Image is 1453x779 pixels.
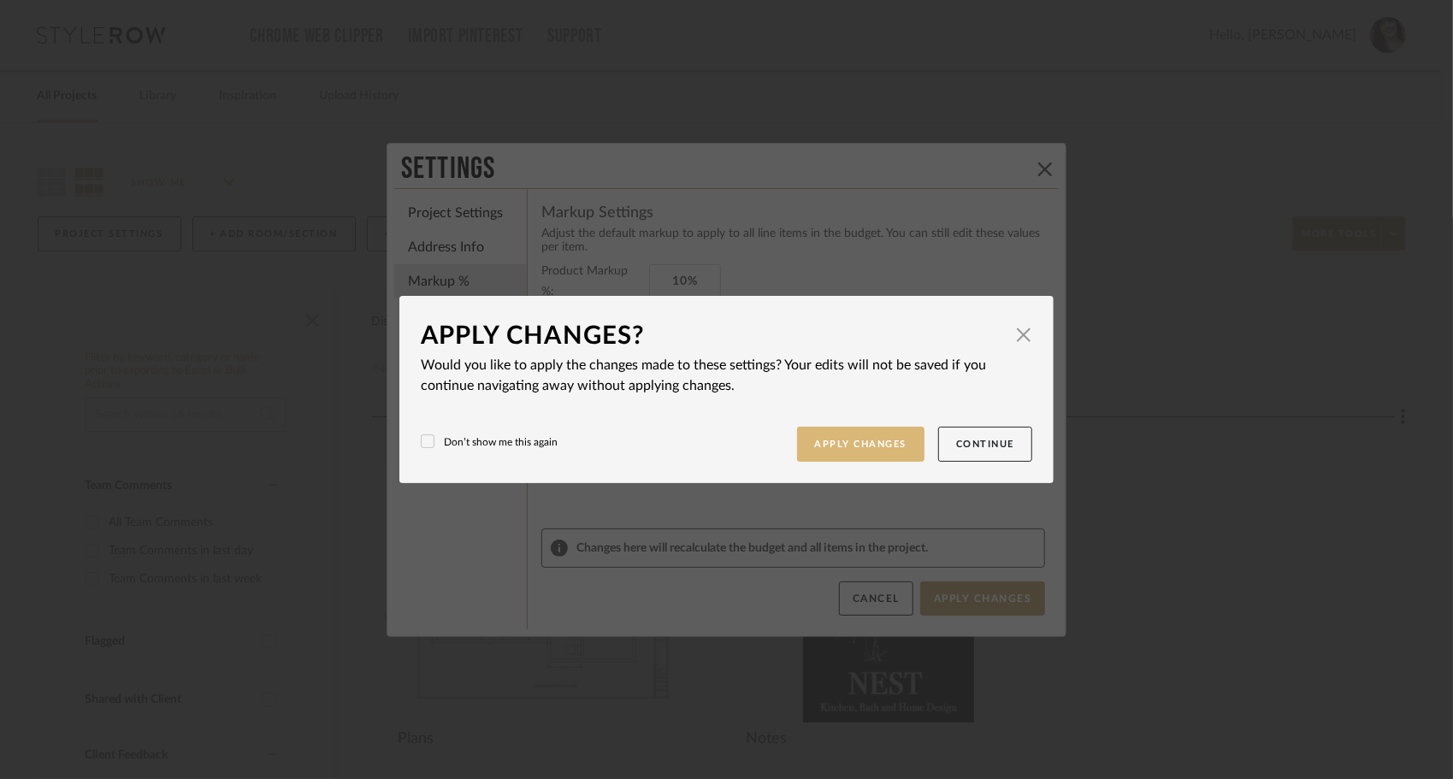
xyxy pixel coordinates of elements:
button: Continue [938,427,1032,462]
button: Apply Changes [797,427,925,462]
button: Close [1007,317,1041,351]
p: Would you like to apply the changes made to these settings? Your edits will not be saved if you c... [421,355,1032,396]
div: Apply Changes? [421,317,1007,355]
label: Don’t show me this again [421,434,558,450]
